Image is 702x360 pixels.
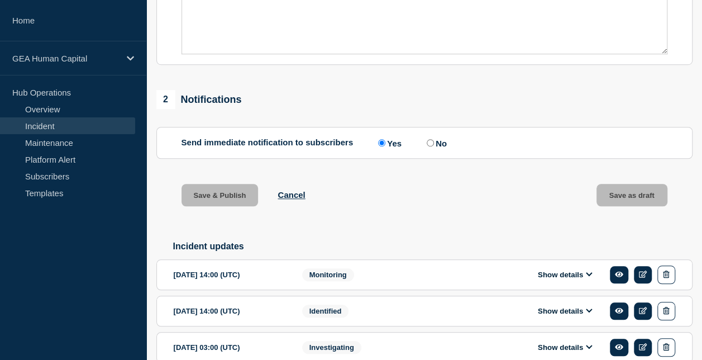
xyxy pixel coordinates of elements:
input: No [427,139,434,146]
div: [DATE] 14:00 (UTC) [174,302,285,320]
button: Show details [534,306,596,316]
span: 2 [156,90,175,109]
p: GEA Human Capital [12,54,120,63]
div: [DATE] 03:00 (UTC) [174,338,285,357]
label: Yes [375,138,402,148]
button: Show details [534,270,596,280]
div: Notifications [156,90,242,109]
p: Send immediate notification to subscribers [182,138,354,148]
div: [DATE] 14:00 (UTC) [174,266,285,284]
button: Show details [534,343,596,352]
div: Send immediate notification to subscribers [182,138,667,148]
h2: Incident updates [173,241,693,252]
span: Monitoring [302,268,354,281]
button: Save as draft [596,184,667,206]
input: Yes [378,139,385,146]
button: Save & Publish [182,184,259,206]
span: Identified [302,305,349,318]
label: No [424,138,447,148]
span: Investigating [302,341,361,354]
button: Cancel [278,190,305,200]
